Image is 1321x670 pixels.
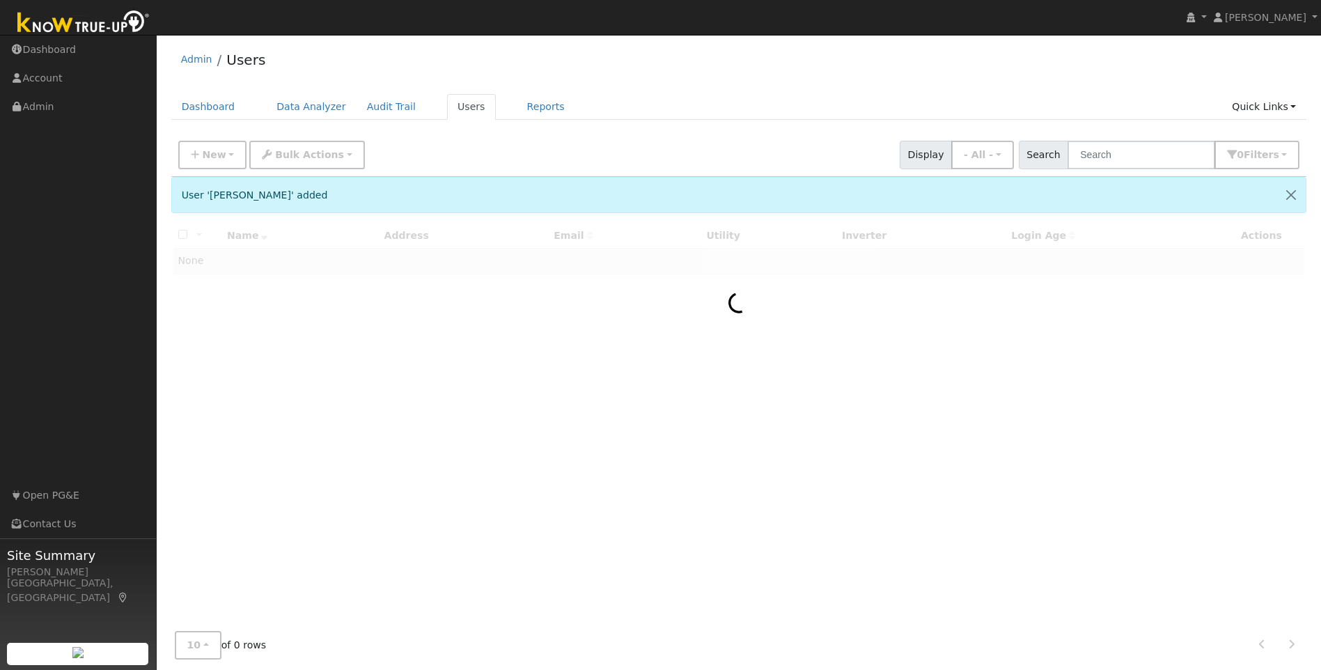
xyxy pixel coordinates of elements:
span: of 0 rows [175,631,267,660]
span: 10 [187,639,201,650]
input: Search [1068,141,1215,169]
span: User '[PERSON_NAME]' added [182,189,328,201]
a: Admin [181,54,212,65]
span: [PERSON_NAME] [1225,12,1306,23]
button: Close [1276,178,1306,212]
a: Data Analyzer [266,94,357,120]
span: Search [1019,141,1068,169]
div: [PERSON_NAME] [7,565,149,579]
span: s [1273,149,1279,160]
span: Site Summary [7,546,149,565]
div: [GEOGRAPHIC_DATA], [GEOGRAPHIC_DATA] [7,576,149,605]
button: New [178,141,247,169]
a: Dashboard [171,94,246,120]
a: Users [226,52,265,68]
a: Audit Trail [357,94,426,120]
span: Filter [1244,149,1279,160]
img: retrieve [72,647,84,658]
a: Users [447,94,496,120]
button: - All - [951,141,1014,169]
button: Bulk Actions [249,141,364,169]
button: 0Filters [1214,141,1299,169]
button: 10 [175,631,221,660]
span: Bulk Actions [275,149,344,160]
a: Quick Links [1221,94,1306,120]
a: Reports [517,94,575,120]
img: Know True-Up [10,8,157,39]
span: Display [900,141,952,169]
a: Map [117,592,130,603]
span: New [202,149,226,160]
